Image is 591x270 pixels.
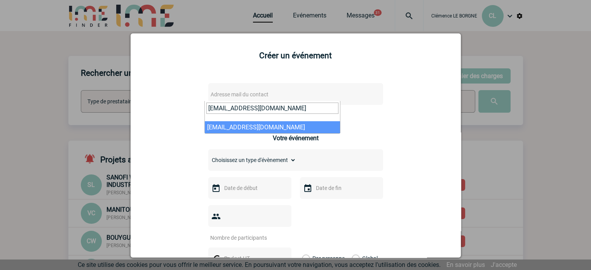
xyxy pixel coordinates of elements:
input: Budget HT [222,253,276,263]
span: Adresse mail du contact [211,91,268,98]
h2: Créer un événement [140,51,451,60]
label: Par personne [302,247,310,269]
label: Global [352,247,357,269]
input: Nombre de participants [208,233,281,243]
input: Date de début [222,183,276,193]
li: [EMAIL_ADDRESS][DOMAIN_NAME] [205,121,340,133]
input: Date de fin [314,183,368,193]
h3: Votre événement [273,134,319,142]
